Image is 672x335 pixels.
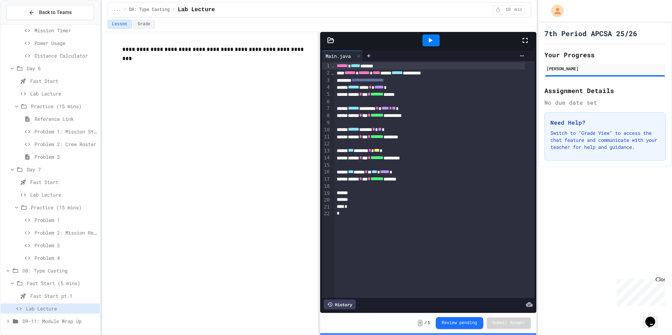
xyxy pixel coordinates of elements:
[544,50,666,60] h2: Your Progress
[418,320,423,327] span: -
[108,20,132,29] button: Lesson
[34,254,97,262] span: Problem 4
[27,280,97,287] span: Fast Start (5 mins)
[30,178,97,186] span: Fast Start
[322,51,363,61] div: Main.java
[31,103,97,110] span: Practice (15 mins)
[322,63,331,70] div: 1
[428,320,430,326] span: 1
[34,140,97,148] span: Problem 2: Crew Roster
[322,183,331,190] div: 18
[322,98,331,105] div: 6
[322,176,331,183] div: 17
[27,166,97,173] span: Day 7
[6,5,94,20] button: Back to Teams
[322,112,331,119] div: 8
[331,63,334,68] span: Fold line
[322,190,331,197] div: 19
[550,118,660,127] h3: Need Help?
[30,77,97,85] span: Fast Start
[26,305,97,312] span: Lab Lecture
[642,307,665,328] iframe: chat widget
[544,98,666,107] div: No due date set
[436,317,483,329] button: Review pending
[322,147,331,155] div: 13
[322,105,331,112] div: 7
[544,3,566,19] div: My Account
[34,242,97,249] span: Problem 3
[324,300,356,309] div: History
[322,91,331,98] div: 5
[322,210,331,217] div: 22
[322,84,331,91] div: 4
[515,7,522,13] span: min
[31,204,97,211] span: Practice (15 mins)
[34,52,97,59] span: Distance Calculator
[550,130,660,151] p: Switch to "Grade View" to access the chat feature and communicate with your teacher for help and ...
[322,197,331,204] div: 20
[544,86,666,96] h2: Assignment Details
[34,229,97,236] span: Problem 2: Mission Resource Calculator
[614,276,665,306] iframe: chat widget
[129,7,169,13] span: D8: Type Casting
[178,6,215,14] span: Lab Lecture
[544,28,637,38] h1: 7th Period APCSA 25/26
[322,155,331,162] div: 14
[322,126,331,133] div: 10
[30,191,97,198] span: Lab Lecture
[34,153,97,160] span: Problem 3
[39,9,72,16] span: Back to Teams
[322,119,331,126] div: 9
[424,320,427,326] span: /
[30,292,97,300] span: Fast Start pt.1
[322,52,354,60] div: Main.java
[124,7,126,13] span: /
[322,204,331,211] div: 21
[173,7,175,13] span: /
[322,133,331,140] div: 11
[34,39,97,47] span: Power Usage
[27,65,97,72] span: Day 6
[503,7,514,13] span: 10
[3,3,49,45] div: Chat with us now!Close
[547,65,664,72] div: [PERSON_NAME]
[22,267,97,274] span: D8: Type Casting
[492,320,525,326] span: Submit Answer
[322,70,331,77] div: 2
[30,90,97,97] span: Lab Lecture
[322,140,331,147] div: 12
[34,27,97,34] span: Mission Timer
[487,317,531,329] button: Submit Answer
[34,216,97,224] span: Problem 1
[114,7,121,13] span: ...
[322,162,331,169] div: 15
[34,115,97,123] span: Reference Link
[331,70,334,76] span: Fold line
[322,169,331,176] div: 16
[22,317,97,325] span: D9-11: Module Wrap Up
[34,128,97,135] span: Problem 1: Mission Status Display
[133,20,155,29] button: Grade
[322,77,331,84] div: 3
